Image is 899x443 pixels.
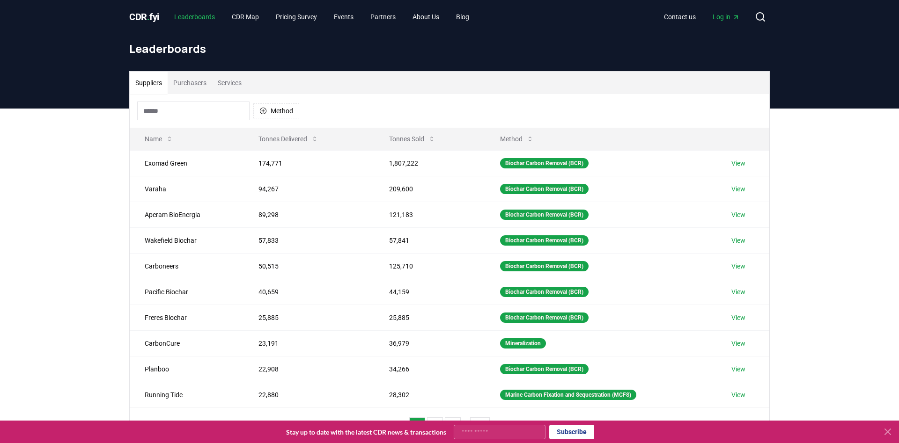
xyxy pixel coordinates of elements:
a: View [731,313,745,322]
td: Running Tide [130,382,243,407]
div: Biochar Carbon Removal (BCR) [500,235,589,246]
div: Biochar Carbon Removal (BCR) [500,312,589,323]
td: 50,515 [243,253,374,279]
td: Planboo [130,356,243,382]
td: 89,298 [243,202,374,227]
td: 25,885 [374,305,485,330]
td: 44,159 [374,279,485,305]
a: Contact us [656,8,703,25]
td: Varaha [130,176,243,202]
button: Method [493,130,541,148]
div: Biochar Carbon Removal (BCR) [500,287,589,297]
a: Partners [363,8,403,25]
td: Carboneers [130,253,243,279]
a: About Us [405,8,447,25]
a: Log in [705,8,747,25]
td: 34,266 [374,356,485,382]
td: 121,183 [374,202,485,227]
span: CDR fyi [129,11,159,22]
a: CDR Map [224,8,266,25]
div: Biochar Carbon Removal (BCR) [500,210,589,220]
div: Biochar Carbon Removal (BCR) [500,158,589,168]
button: Tonnes Sold [382,130,443,148]
td: 25,885 [243,305,374,330]
td: 57,833 [243,227,374,253]
td: 94,267 [243,176,374,202]
button: Name [137,130,181,148]
button: Services [212,72,247,94]
td: 28,302 [374,382,485,407]
button: 3 [445,417,461,436]
div: Marine Carbon Fixation and Sequestration (MCFS) [500,390,636,400]
a: CDR.fyi [129,10,159,23]
td: Exomad Green [130,150,243,176]
a: Blog [449,8,477,25]
td: 174,771 [243,150,374,176]
a: View [731,159,745,168]
td: 40,659 [243,279,374,305]
a: View [731,184,745,194]
span: . [147,11,150,22]
span: Log in [713,12,740,22]
a: View [731,236,745,245]
td: Pacific Biochar [130,279,243,305]
nav: Main [656,8,747,25]
a: View [731,364,745,374]
td: Freres Biochar [130,305,243,330]
a: View [731,287,745,297]
td: 57,841 [374,227,485,253]
td: 22,908 [243,356,374,382]
div: Mineralization [500,338,546,349]
button: 2 [427,417,443,436]
h1: Leaderboards [129,41,770,56]
button: Method [253,103,299,118]
a: Events [326,8,361,25]
td: 125,710 [374,253,485,279]
button: 21 [470,417,490,436]
a: Leaderboards [167,8,222,25]
a: Pricing Survey [268,8,324,25]
td: CarbonCure [130,330,243,356]
td: 23,191 [243,330,374,356]
td: 22,880 [243,382,374,407]
button: Tonnes Delivered [251,130,326,148]
button: 1 [409,417,425,436]
td: 1,807,222 [374,150,485,176]
td: 36,979 [374,330,485,356]
button: Purchasers [168,72,212,94]
a: View [731,390,745,399]
div: Biochar Carbon Removal (BCR) [500,184,589,194]
button: Suppliers [130,72,168,94]
td: Wakefield Biochar [130,227,243,253]
a: View [731,339,745,348]
td: Aperam BioEnergia [130,202,243,227]
button: next page [492,417,508,436]
td: 209,600 [374,176,485,202]
nav: Main [167,8,477,25]
a: View [731,210,745,219]
div: Biochar Carbon Removal (BCR) [500,261,589,271]
a: View [731,261,745,271]
div: Biochar Carbon Removal (BCR) [500,364,589,374]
